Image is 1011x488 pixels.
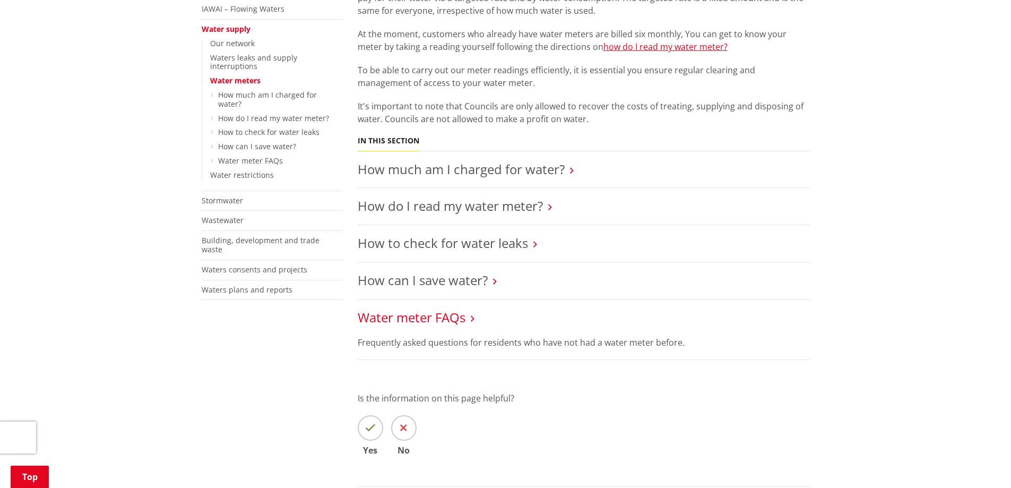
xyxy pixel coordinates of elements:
[358,100,810,125] p: It's important to note that Councils are only allowed to recover the costs of treating, supplying...
[218,156,283,166] a: Water meter FAQs
[962,443,1000,482] iframe: Messenger Launcher
[358,160,565,178] a: How much am I charged for water?
[202,4,284,14] a: IAWAI – Flowing Waters
[358,64,810,89] p: To be able to carry out our meter readings efficiently, it is essential you ensure regular cleari...
[603,41,728,53] a: how do I read my water meter?
[202,264,307,275] a: Waters consents and projects
[358,136,419,145] h5: In this section
[202,24,250,34] a: Water supply
[202,235,319,254] a: Building, development and trade waste
[210,170,274,180] a: Water restrictions
[358,309,465,326] a: Water meter FAQs
[358,28,810,53] p: At the moment, customers who already have water meters are billed six monthly, You can get to kno...
[391,446,417,455] span: No
[358,446,383,455] span: Yes
[202,215,244,225] a: Wastewater
[218,90,317,109] a: How much am I charged for water?
[358,234,528,252] a: How to check for water leaks
[358,392,810,405] p: Is the information on this page helpful?
[210,75,261,85] a: Water meters
[358,271,488,289] a: How can I save water?
[218,113,329,123] a: How do I read my water meter?
[218,141,296,151] a: How can I save water?
[358,197,543,215] a: How do I read my water meter?
[210,53,297,72] a: Waters leaks and supply interruptions
[202,195,243,206] a: Stormwater
[218,127,319,137] a: How to check for water leaks
[210,38,255,48] a: Our network
[202,285,292,295] a: Waters plans and reports
[11,466,49,488] a: Top
[358,336,810,349] p: Frequently asked questions for residents who have not had a water meter before.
